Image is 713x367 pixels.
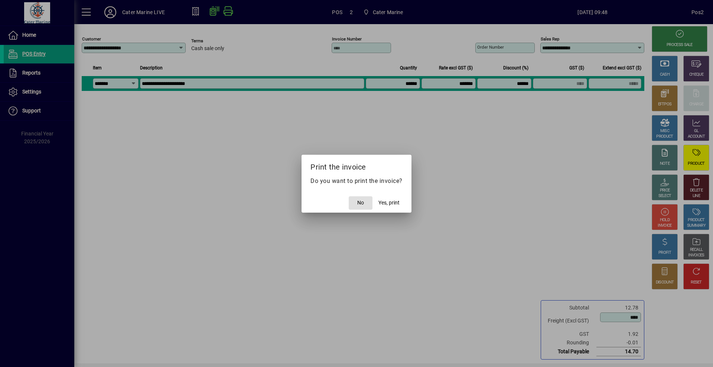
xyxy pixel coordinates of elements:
p: Do you want to print the invoice? [310,177,403,186]
h2: Print the invoice [302,155,411,176]
button: Yes, print [375,196,403,210]
button: No [349,196,372,210]
span: Yes, print [378,199,400,207]
span: No [357,199,364,207]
